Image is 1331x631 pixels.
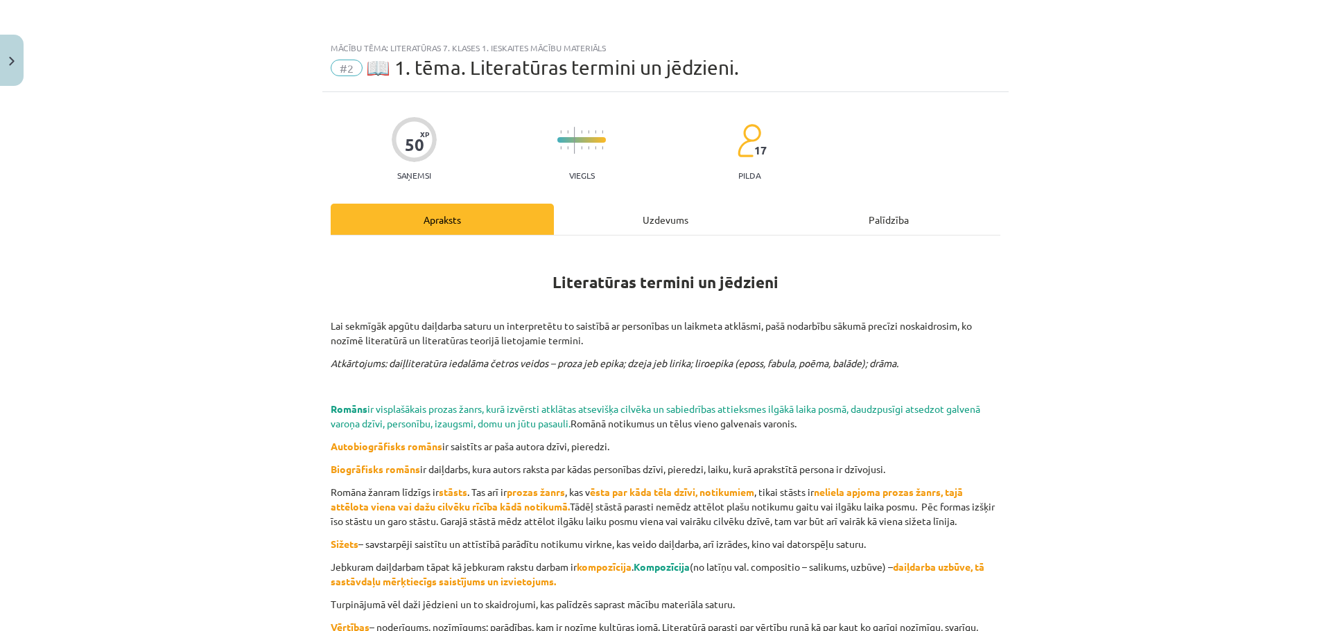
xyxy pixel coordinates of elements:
[331,439,1000,454] p: ir saistīts ar paša autora dzīvi, pieredzi.
[331,463,420,475] strong: Biogrāfisks romāns
[577,560,632,573] strong: kompozīcija
[567,146,568,150] img: icon-short-line-57e1e144782c952c97e751825c79c345078a6d821885a25fce030b3d8c18986b.svg
[420,130,429,138] span: XP
[569,170,595,180] p: Viegls
[595,130,596,134] img: icon-short-line-57e1e144782c952c97e751825c79c345078a6d821885a25fce030b3d8c18986b.svg
[9,57,15,66] img: icon-close-lesson-0947bae3869378f0d4975bcd49f059093ad1ed9edebbc8119c70593378902aed.svg
[567,130,568,134] img: icon-short-line-57e1e144782c952c97e751825c79c345078a6d821885a25fce030b3d8c18986b.svg
[331,462,1000,477] p: ir daiļdarbs, kura autors raksta par kādas personības dzīvi, pieredzi, laiku, kurā aprakstītā per...
[331,402,1000,431] p: Romānā notikumus un tēlus vieno galvenais varonis.
[405,135,424,154] div: 50
[331,537,358,550] strong: Sižets
[331,60,363,76] span: #2
[581,130,582,134] img: icon-short-line-57e1e144782c952c97e751825c79c345078a6d821885a25fce030b3d8c18986b.svg
[581,146,582,150] img: icon-short-line-57e1e144782c952c97e751825c79c345078a6d821885a25fce030b3d8c18986b.svg
[331,537,1000,551] p: – savstarpēji saistītu un attīstībā parādītu notikumu virkne, kas veido daiļdarba, arī izrādes, k...
[588,146,589,150] img: icon-short-line-57e1e144782c952c97e751825c79c345078a6d821885a25fce030b3d8c18986b.svg
[554,204,777,235] div: Uzdevums
[331,402,367,415] strong: Romāns
[507,486,565,498] strong: prozas žanrs
[331,43,1000,53] div: Mācību tēma: Literatūras 7. klases 1. ieskaites mācību materiāls
[754,144,767,157] span: 17
[560,130,562,134] img: icon-short-line-57e1e144782c952c97e751825c79c345078a6d821885a25fce030b3d8c18986b.svg
[602,146,603,150] img: icon-short-line-57e1e144782c952c97e751825c79c345078a6d821885a25fce030b3d8c18986b.svg
[331,357,898,369] em: Atkārtojums: daiļliteratūra iedalāma četros veidos – proza jeb epika; dzeja jeb lirika; liroepika...
[331,485,1000,528] p: Romāna žanram līdzīgs ir . Tas arī ir , kas v , tikai stāsts ir Tādēļ stāstā parasti nemēdz attēl...
[737,123,761,158] img: students-c634bb4e5e11cddfef0936a35e636f08e4e9abd3cc4e673bd6f9a4125e45ecb1.svg
[574,127,575,154] img: icon-long-line-d9ea69661e0d244f92f715978eff75569469978d946b2353a9bb055b3ed8787d.svg
[331,597,1000,612] p: Turpinājumā vēl daži jēdzieni un to skaidrojumi, kas palīdzēs saprast mācību materiāla saturu.
[634,560,690,573] span: Kompozīcija
[590,486,754,498] span: ēsta par kāda tēla dzīvi, notikumiem
[331,440,442,452] strong: Autobiogrāfisks romāns
[553,272,778,292] strong: Literatūras termini un jēdzieni
[331,560,1000,589] p: Jebkuram daiļdarbam tāpat kā jebkuram rakstu darbam ir . (no latīņu val. compositio – salikums, u...
[392,170,437,180] p: Saņemsi
[588,130,589,134] img: icon-short-line-57e1e144782c952c97e751825c79c345078a6d821885a25fce030b3d8c18986b.svg
[595,146,596,150] img: icon-short-line-57e1e144782c952c97e751825c79c345078a6d821885a25fce030b3d8c18986b.svg
[560,146,562,150] img: icon-short-line-57e1e144782c952c97e751825c79c345078a6d821885a25fce030b3d8c18986b.svg
[366,56,739,79] span: 📖 1. tēma. Literatūras termini un jēdzieni.
[738,170,760,180] p: pilda
[602,130,603,134] img: icon-short-line-57e1e144782c952c97e751825c79c345078a6d821885a25fce030b3d8c18986b.svg
[331,319,1000,348] p: Lai sekmīgāk apgūtu daiļdarba saturu un interpretētu to saistībā ar personības un laikmeta atklās...
[331,204,554,235] div: Apraksts
[777,204,1000,235] div: Palīdzība
[331,402,980,429] span: ir visplašākais prozas žanrs, kurā izvērsti atklātas atsevišķa cilvēka un sabiedrības attieksmes ...
[439,486,467,498] strong: stāsts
